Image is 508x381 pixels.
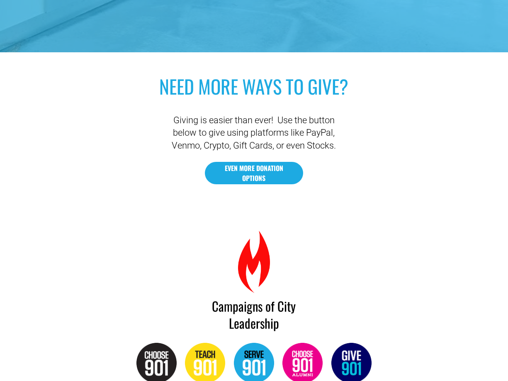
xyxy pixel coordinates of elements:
p: Giving is easier than ever! Use the button below to give using platforms like PayPal, Venmo, Cryp... [171,114,338,152]
h2: Campaigns of City Leadership [188,298,320,332]
a: EVEN MORE DONATION OPTIONS [205,162,303,184]
h1: NEED MORE WAYS TO GIVE? [153,74,354,98]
